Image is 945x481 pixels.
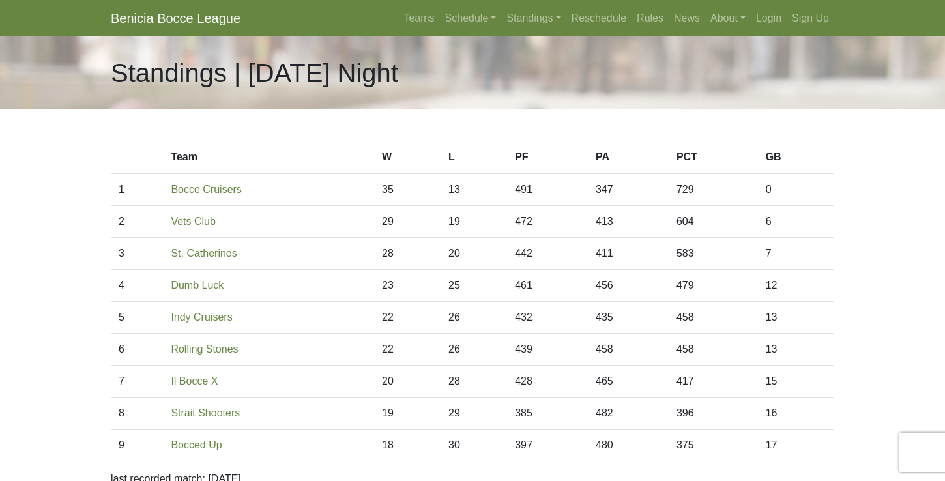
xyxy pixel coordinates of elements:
[669,5,705,31] a: News
[111,5,240,31] a: Benicia Bocce League
[588,238,669,270] td: 411
[111,398,163,430] td: 8
[758,398,834,430] td: 16
[441,206,507,238] td: 19
[374,334,441,366] td: 22
[111,206,163,238] td: 2
[588,270,669,302] td: 456
[374,173,441,206] td: 35
[441,238,507,270] td: 20
[171,407,240,418] a: Strait Shooters
[758,238,834,270] td: 7
[374,398,441,430] td: 19
[171,375,218,386] a: Il Bocce X
[374,302,441,334] td: 22
[588,334,669,366] td: 458
[669,173,758,206] td: 729
[171,439,222,450] a: Bocced Up
[507,270,588,302] td: 461
[441,366,507,398] td: 28
[566,5,632,31] a: Reschedule
[507,398,588,430] td: 385
[758,206,834,238] td: 6
[507,173,588,206] td: 491
[398,5,439,31] a: Teams
[507,430,588,461] td: 397
[111,57,398,89] h1: Standings | [DATE] Night
[669,141,758,174] th: PCT
[669,366,758,398] td: 417
[441,398,507,430] td: 29
[374,430,441,461] td: 18
[171,280,224,291] a: Dumb Luck
[758,173,834,206] td: 0
[441,173,507,206] td: 13
[588,206,669,238] td: 413
[171,312,232,323] a: Indy Cruisers
[758,366,834,398] td: 15
[171,184,241,195] a: Bocce Cruisers
[111,238,163,270] td: 3
[441,141,507,174] th: L
[374,206,441,238] td: 29
[374,238,441,270] td: 28
[374,270,441,302] td: 23
[758,334,834,366] td: 13
[588,430,669,461] td: 480
[501,5,566,31] a: Standings
[632,5,669,31] a: Rules
[669,270,758,302] td: 479
[441,270,507,302] td: 25
[111,334,163,366] td: 6
[171,248,237,259] a: St. Catherines
[588,302,669,334] td: 435
[705,5,751,31] a: About
[758,302,834,334] td: 13
[111,173,163,206] td: 1
[758,141,834,174] th: GB
[374,141,441,174] th: W
[111,366,163,398] td: 7
[374,366,441,398] td: 20
[507,302,588,334] td: 432
[588,141,669,174] th: PA
[588,398,669,430] td: 482
[171,216,215,227] a: Vets Club
[171,343,238,355] a: Rolling Stones
[669,302,758,334] td: 458
[163,141,374,174] th: Team
[588,366,669,398] td: 465
[441,334,507,366] td: 26
[507,334,588,366] td: 439
[507,206,588,238] td: 472
[441,430,507,461] td: 30
[669,430,758,461] td: 375
[758,270,834,302] td: 12
[111,302,163,334] td: 5
[440,5,502,31] a: Schedule
[669,206,758,238] td: 604
[787,5,834,31] a: Sign Up
[441,302,507,334] td: 26
[507,238,588,270] td: 442
[111,430,163,461] td: 9
[588,173,669,206] td: 347
[669,238,758,270] td: 583
[758,430,834,461] td: 17
[507,141,588,174] th: PF
[669,398,758,430] td: 396
[669,334,758,366] td: 458
[507,366,588,398] td: 428
[751,5,787,31] a: Login
[111,270,163,302] td: 4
